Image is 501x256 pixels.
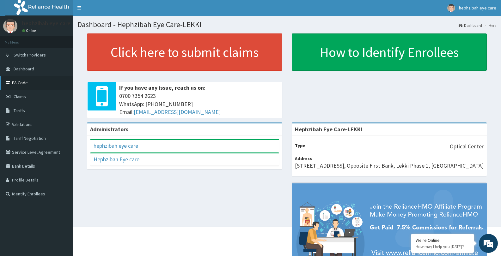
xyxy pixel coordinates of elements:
[90,126,128,133] b: Administrators
[295,143,305,148] b: Type
[14,52,46,58] span: Switch Providers
[119,92,279,116] span: 0700 7354 2623 WhatsApp: [PHONE_NUMBER] Email:
[22,21,70,26] p: hephzibah eye care
[3,19,17,33] img: User Image
[94,156,139,163] a: Hephzibah Eye care
[134,108,221,116] a: [EMAIL_ADDRESS][DOMAIN_NAME]
[295,126,362,133] strong: Hephzibah Eye Care-LEKKI
[447,4,455,12] img: User Image
[14,108,25,113] span: Tariffs
[459,23,482,28] a: Dashboard
[119,84,205,91] b: If you have any issue, reach us on:
[22,28,37,33] a: Online
[295,162,484,170] p: [STREET_ADDRESS], Opposite First Bank, Lekki Phase 1, [GEOGRAPHIC_DATA]
[483,23,496,28] li: Here
[37,80,87,143] span: We're online!
[77,21,496,29] h1: Dashboard - Hephzibah Eye Care-LEKKI
[87,33,282,71] a: Click here to submit claims
[14,135,46,141] span: Tariff Negotiation
[12,32,26,47] img: d_794563401_company_1708531726252_794563401
[33,35,106,44] div: Chat with us now
[104,3,119,18] div: Minimize live chat window
[94,142,138,149] a: hephzibah eye care
[295,156,312,161] b: Address
[459,5,496,11] span: hephzibah eye care
[3,172,120,194] textarea: Type your message and hit 'Enter'
[14,94,26,99] span: Claims
[292,33,487,71] a: How to Identify Enrollees
[14,66,34,72] span: Dashboard
[416,237,469,243] div: We're Online!
[416,244,469,249] p: How may I help you today?
[450,142,484,151] p: Optical Center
